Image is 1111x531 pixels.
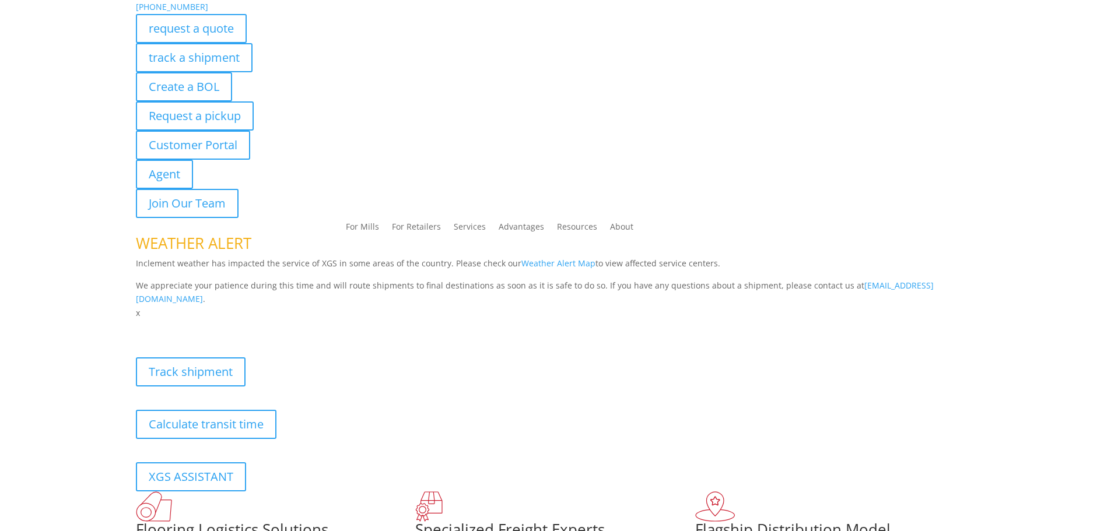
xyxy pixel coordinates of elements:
a: Join Our Team [136,189,239,218]
a: About [610,223,633,235]
a: Track shipment [136,357,246,386]
span: WEATHER ALERT [136,233,251,254]
a: For Retailers [392,223,441,235]
a: Advantages [499,223,544,235]
a: [PHONE_NUMBER] [136,1,208,12]
img: xgs-icon-total-supply-chain-intelligence-red [136,491,172,522]
a: Agent [136,160,193,189]
b: Visibility, transparency, and control for your entire supply chain. [136,322,396,333]
p: Inclement weather has impacted the service of XGS in some areas of the country. Please check our ... [136,256,976,279]
a: Create a BOL [136,72,232,101]
a: request a quote [136,14,247,43]
a: For Mills [346,223,379,235]
a: Resources [557,223,597,235]
a: Calculate transit time [136,410,276,439]
a: XGS ASSISTANT [136,462,246,491]
img: xgs-icon-flagship-distribution-model-red [695,491,735,522]
a: Services [454,223,486,235]
a: track a shipment [136,43,253,72]
a: Request a pickup [136,101,254,131]
img: xgs-icon-focused-on-flooring-red [415,491,443,522]
a: Customer Portal [136,131,250,160]
p: x [136,306,976,320]
a: Weather Alert Map [521,258,595,269]
p: We appreciate your patience during this time and will route shipments to final destinations as so... [136,279,976,307]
